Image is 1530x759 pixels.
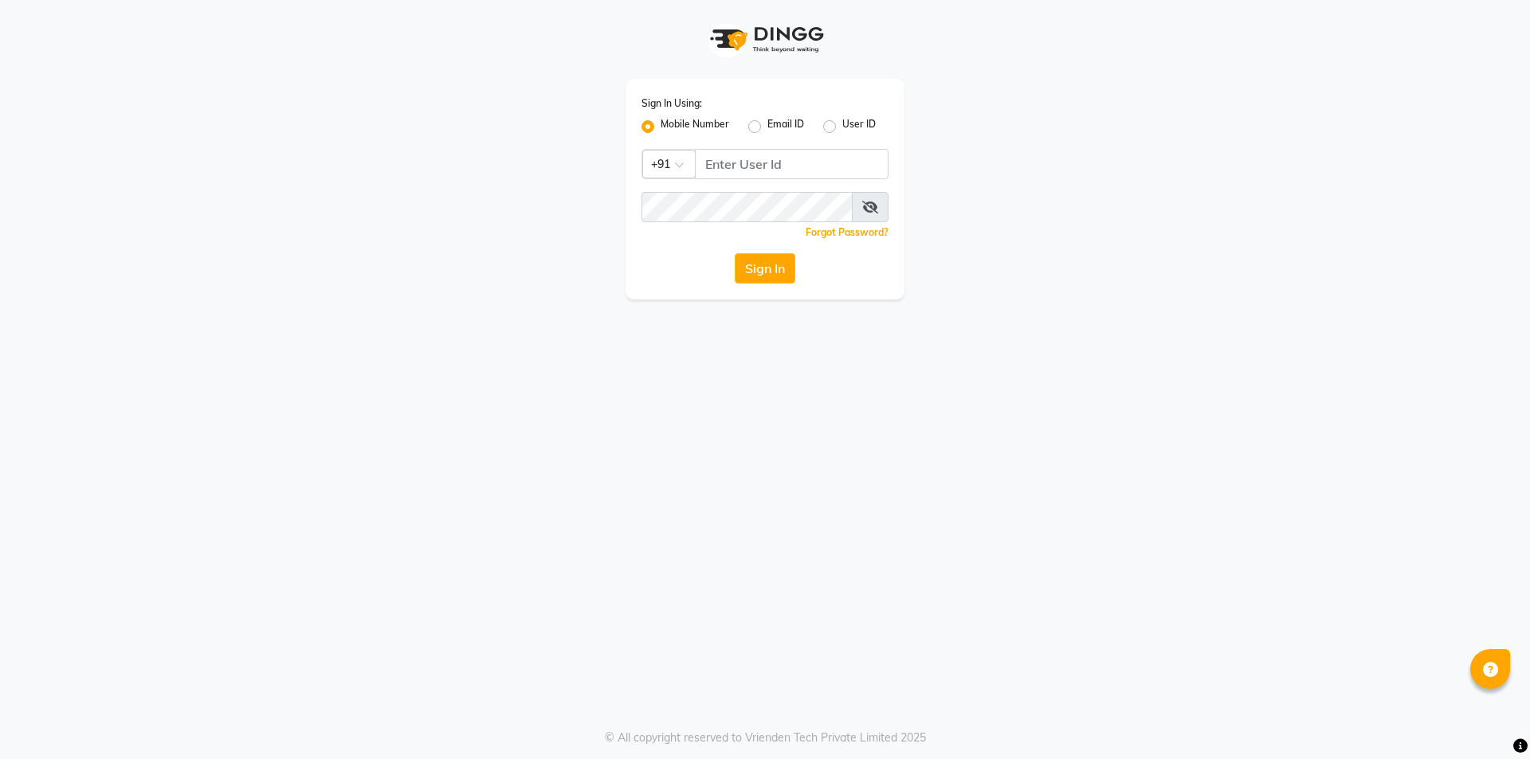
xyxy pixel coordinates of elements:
[842,117,876,136] label: User ID
[806,226,889,238] a: Forgot Password?
[767,117,804,136] label: Email ID
[641,192,853,222] input: Username
[701,16,829,63] img: logo1.svg
[661,117,729,136] label: Mobile Number
[735,253,795,284] button: Sign In
[695,149,889,179] input: Username
[641,96,702,111] label: Sign In Using:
